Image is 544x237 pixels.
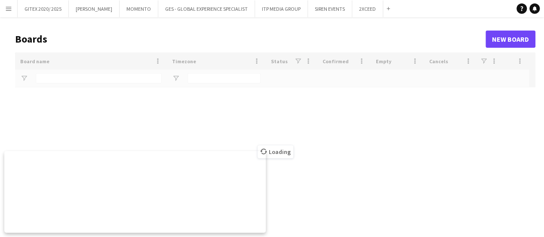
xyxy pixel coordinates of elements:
[158,0,255,17] button: GES - GLOBAL EXPERIENCE SPECIALIST
[120,0,158,17] button: MOMENTO
[69,0,120,17] button: [PERSON_NAME]
[255,0,308,17] button: ITP MEDIA GROUP
[308,0,352,17] button: SIREN EVENTS
[258,145,293,158] span: Loading
[4,151,266,233] iframe: Popup CTA
[486,31,535,48] a: New Board
[352,0,383,17] button: 2XCEED
[18,0,69,17] button: GITEX 2020/ 2025
[15,33,486,46] h1: Boards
